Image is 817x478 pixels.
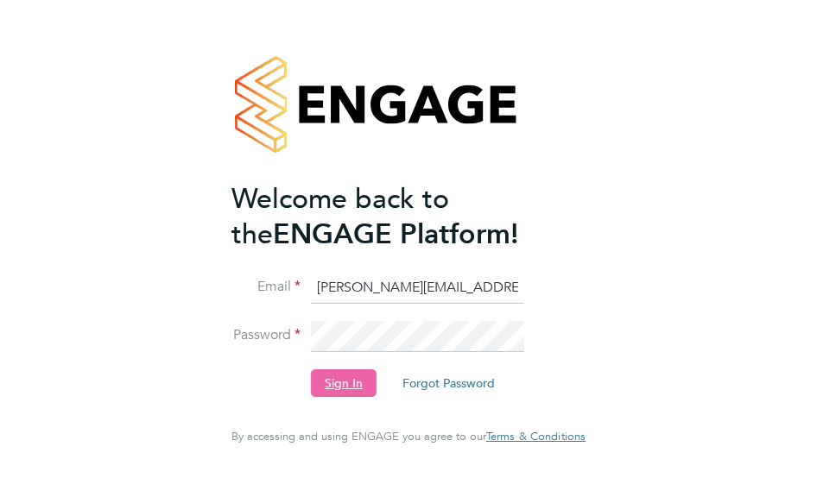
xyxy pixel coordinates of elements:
button: Sign In [311,369,377,397]
h2: ENGAGE Platform! [231,181,568,252]
label: Password [231,326,301,344]
a: Terms & Conditions [486,430,586,443]
span: Welcome back to the [231,182,449,251]
label: Email [231,278,301,296]
input: Enter your work email... [311,273,524,304]
span: By accessing and using ENGAGE you agree to our [231,429,586,443]
span: Terms & Conditions [486,429,586,443]
button: Forgot Password [389,369,509,397]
